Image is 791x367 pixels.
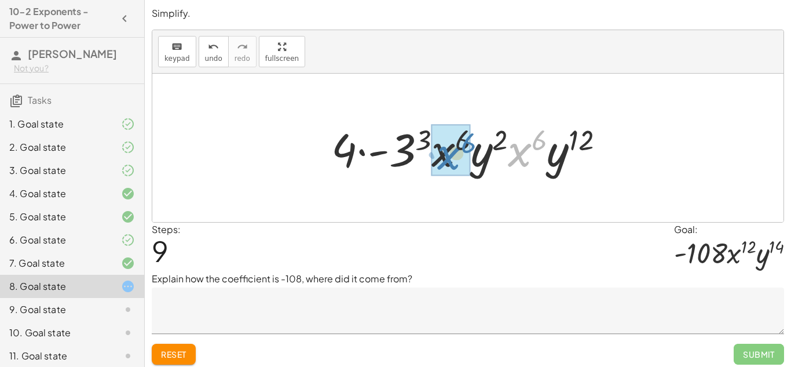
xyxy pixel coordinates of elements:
i: Task finished and part of it marked as correct. [121,117,135,131]
i: Task finished and correct. [121,187,135,201]
i: undo [208,40,219,54]
span: fullscreen [265,54,299,63]
span: 9 [152,233,169,268]
span: [PERSON_NAME] [28,47,117,60]
i: redo [237,40,248,54]
button: undoundo [199,36,229,67]
i: Task started. [121,279,135,293]
i: keyboard [171,40,182,54]
button: redoredo [228,36,257,67]
div: Not you? [14,63,135,74]
div: 11. Goal state [9,349,102,363]
p: Simplify. [152,7,784,20]
div: 6. Goal state [9,233,102,247]
button: Reset [152,344,196,365]
div: 5. Goal state [9,210,102,224]
i: Task finished and correct. [121,210,135,224]
div: 8. Goal state [9,279,102,293]
span: undo [205,54,222,63]
button: fullscreen [259,36,305,67]
i: Task finished and part of it marked as correct. [121,163,135,177]
div: 1. Goal state [9,117,102,131]
span: Tasks [28,94,52,106]
i: Task not started. [121,326,135,340]
div: 2. Goal state [9,140,102,154]
p: Explain how the coefficient is -108, where did it come from? [152,272,784,286]
div: 10. Goal state [9,326,102,340]
span: Reset [161,349,186,359]
div: 7. Goal state [9,256,102,270]
button: keyboardkeypad [158,36,196,67]
i: Task finished and part of it marked as correct. [121,140,135,154]
label: Steps: [152,223,181,235]
div: Goal: [674,223,784,237]
span: keypad [164,54,190,63]
span: redo [235,54,250,63]
div: 4. Goal state [9,187,102,201]
i: Task not started. [121,303,135,317]
div: 9. Goal state [9,303,102,317]
i: Task not started. [121,349,135,363]
i: Task finished and correct. [121,256,135,270]
h4: 10-2 Exponents - Power to Power [9,5,114,32]
i: Task finished and part of it marked as correct. [121,233,135,247]
div: 3. Goal state [9,163,102,177]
